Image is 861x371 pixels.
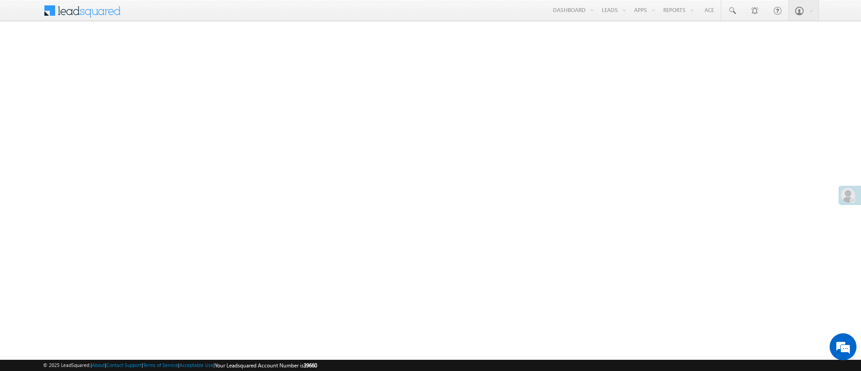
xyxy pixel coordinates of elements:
[179,362,213,368] a: Acceptable Use
[304,362,317,369] span: 39660
[43,361,317,370] span: © 2025 LeadSquared | | | | |
[92,362,105,368] a: About
[106,362,142,368] a: Contact Support
[215,362,317,369] span: Your Leadsquared Account Number is
[143,362,178,368] a: Terms of Service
